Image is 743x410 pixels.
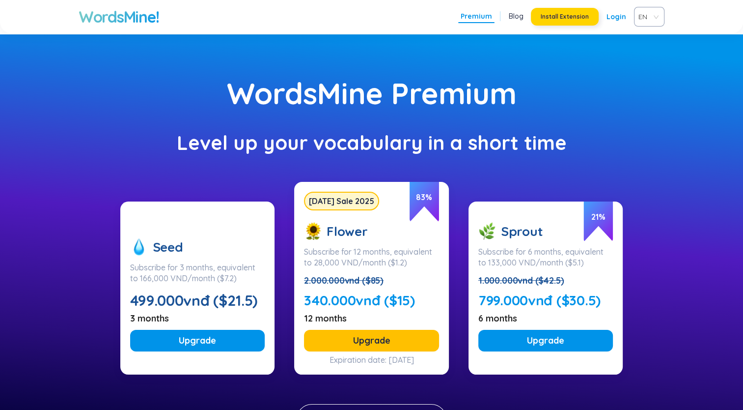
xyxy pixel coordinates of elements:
[304,246,439,268] div: Subscribe for 12 months, equivalent to 28,000 VND/month ($1.2)
[461,11,492,21] a: Premium
[304,222,322,240] img: flower
[130,262,265,284] div: Subscribe for 3 months, equivalent to 166,000 VND/month ($7.2)
[130,290,265,311] div: 499.000vnđ ($21.5)
[304,212,439,240] div: Flower
[304,330,439,351] button: Upgrade
[478,246,613,268] div: Subscribe for 6 months, equivalent to 133,000 VND/month ($5.1)
[329,357,413,360] div: Expiration date: [DATE]
[478,313,613,324] div: 6 months
[638,9,656,24] span: EN
[304,192,379,210] div: [DATE] Sale 2025
[130,330,265,351] button: Upgrade
[130,238,148,256] img: seed
[509,11,523,21] a: Blog
[531,8,599,26] button: Install Extension
[541,13,589,21] span: Install Extension
[79,7,159,27] a: WordsMine!
[179,334,216,348] span: Upgrade
[130,313,265,324] div: 3 months
[130,238,265,256] div: Seed
[478,330,613,351] button: Upgrade
[49,84,694,103] div: WordsMine Premium
[478,274,613,288] div: 1.000.000vnd ($42.5)
[478,222,613,240] div: Sprout
[304,290,439,311] div: 340.000vnđ ($15)
[304,274,439,288] div: 2.000.000vnd ($85)
[49,133,694,152] div: Level up your vocabulary in a short time
[304,313,439,324] div: 12 months
[478,222,496,240] img: sprout
[478,290,613,311] div: 799.000vnđ ($30.5)
[527,334,564,348] span: Upgrade
[353,334,390,348] span: Upgrade
[410,177,439,222] span: 83 %
[606,8,626,26] a: Login
[583,197,613,242] span: 21 %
